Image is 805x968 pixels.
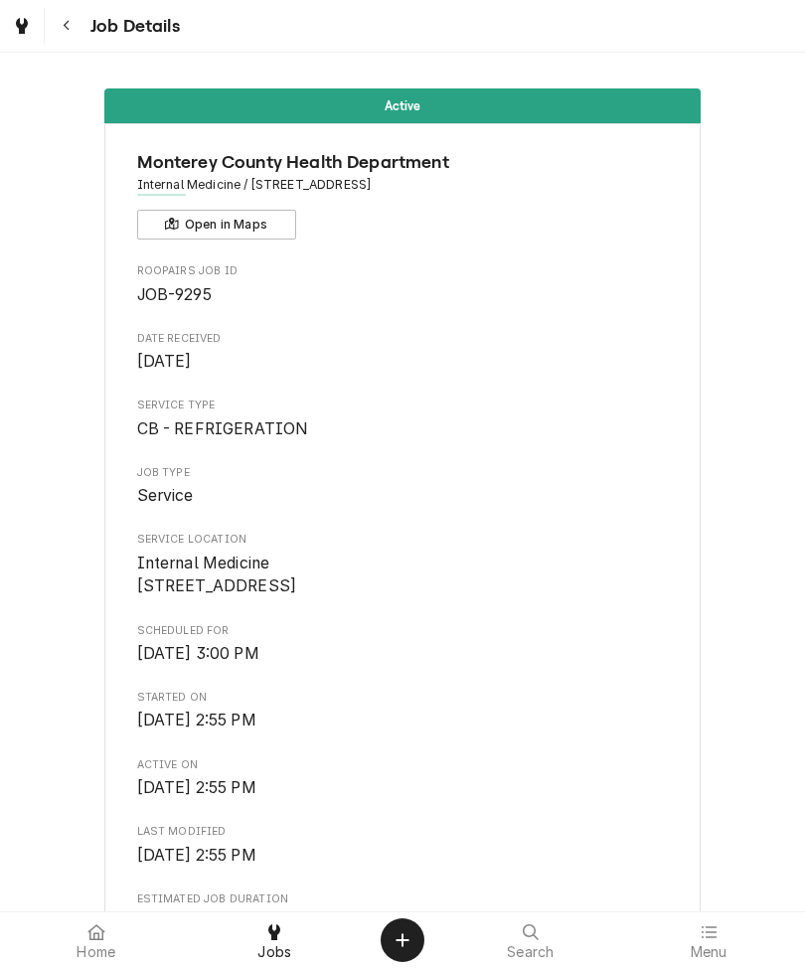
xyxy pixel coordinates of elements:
span: [DATE] 3:00 PM [137,644,259,663]
button: Navigate back [49,8,84,44]
span: Roopairs Job ID [137,263,669,279]
div: Active On [137,757,669,800]
span: Date Received [137,350,669,374]
span: Job Details [84,13,180,40]
span: Service Location [137,552,669,598]
a: Home [8,916,185,964]
span: [DATE] [137,352,192,371]
span: Home [77,944,115,960]
div: Client Information [137,149,669,240]
span: JOB-9295 [137,285,212,304]
span: Menu [691,944,727,960]
span: Scheduled For [137,642,669,666]
div: Scheduled For [137,623,669,666]
a: Search [442,916,619,964]
div: Service Type [137,398,669,440]
span: Jobs [257,944,291,960]
div: Service Location [137,532,669,598]
span: Service Location [137,532,669,548]
span: Job Type [137,465,669,481]
span: [DATE] 2:55 PM [137,778,256,797]
button: Open in Maps [137,210,296,240]
span: Service Type [137,398,669,413]
span: Estimated Job Duration [137,891,669,907]
span: Last Modified [137,824,669,840]
span: Started On [137,709,669,732]
span: [DATE] 2:55 PM [137,846,256,865]
span: [DATE] 2:55 PM [137,711,256,729]
button: Create Object [381,918,424,962]
span: Search [507,944,554,960]
span: Service [137,486,194,505]
div: Roopairs Job ID [137,263,669,306]
span: Job Type [137,484,669,508]
div: Last Modified [137,824,669,867]
div: Estimated Job Duration [137,891,669,934]
a: Jobs [187,916,364,964]
a: Go to Jobs [4,8,40,44]
span: Roopairs Job ID [137,283,669,307]
a: Menu [621,916,798,964]
span: Service Type [137,417,669,441]
span: Scheduled For [137,623,669,639]
span: Address [137,176,669,194]
div: Date Received [137,331,669,374]
span: CB - REFRIGERATION [137,419,308,438]
span: Internal Medicine [STREET_ADDRESS] [137,554,297,596]
div: Status [104,88,701,123]
span: Date Received [137,331,669,347]
span: Last Modified [137,844,669,868]
span: Started On [137,690,669,706]
span: Name [137,149,669,176]
div: Job Type [137,465,669,508]
span: Active On [137,776,669,800]
div: Started On [137,690,669,732]
span: Active On [137,757,669,773]
span: Active [385,99,421,112]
